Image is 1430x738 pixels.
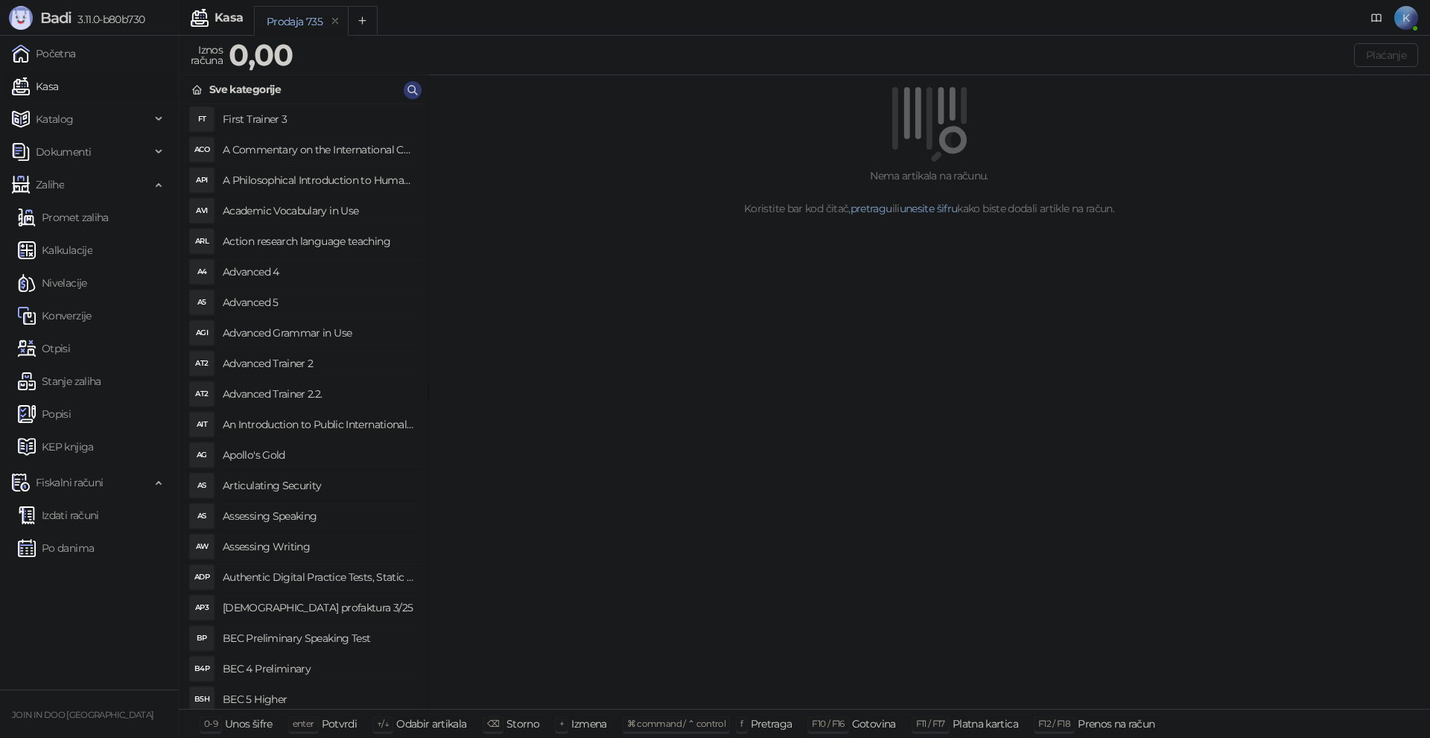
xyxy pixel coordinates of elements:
div: AS [190,474,214,497]
span: + [559,718,564,729]
div: AW [190,535,214,559]
div: AS [190,504,214,528]
div: API [190,168,214,192]
span: ⌘ command / ⌃ control [627,718,726,729]
div: Odabir artikala [396,714,466,734]
div: AT2 [190,351,214,375]
h4: Academic Vocabulary in Use [223,199,416,223]
h4: BEC Preliminary Speaking Test [223,626,416,650]
div: grid [179,104,428,709]
span: f [740,718,743,729]
h4: Authentic Digital Practice Tests, Static online 1ed [223,565,416,589]
span: F12 / F18 [1038,718,1070,729]
strong: 0,00 [229,36,293,73]
h4: BEC 4 Preliminary [223,657,416,681]
div: Kasa [214,12,243,24]
a: Nivelacije [18,268,87,298]
div: Platna kartica [953,714,1018,734]
a: Stanje zaliha [18,366,101,396]
span: enter [293,718,314,729]
div: Unos šifre [225,714,273,734]
div: AG [190,443,214,467]
span: Dokumenti [36,137,91,167]
div: Sve kategorije [209,81,281,98]
div: Izmena [571,714,606,734]
span: F10 / F16 [812,718,844,729]
a: Izdati računi [18,500,99,530]
span: Fiskalni računi [36,468,103,497]
div: Iznos računa [188,40,226,70]
div: Prenos na račun [1078,714,1154,734]
div: ACO [190,138,214,162]
div: A4 [190,260,214,284]
h4: An Introduction to Public International Law [223,413,416,436]
a: Promet zaliha [18,203,109,232]
div: B4P [190,657,214,681]
div: AT2 [190,382,214,406]
a: unesite šifru [900,202,958,215]
a: Kasa [12,71,58,101]
button: remove [325,15,345,28]
button: Plaćanje [1354,43,1418,67]
h4: First Trainer 3 [223,107,416,131]
div: B5H [190,687,214,711]
a: Početna [12,39,76,69]
button: Add tab [348,6,378,36]
h4: Apollo's Gold [223,443,416,467]
div: Nema artikala na računu. Koristite bar kod čitač, ili kako biste dodali artikle na račun. [446,168,1412,217]
h4: [DEMOGRAPHIC_DATA] profaktura 3/25 [223,596,416,620]
a: Dokumentacija [1364,6,1388,30]
span: ↑/↓ [377,718,389,729]
span: Zalihe [36,170,64,200]
div: Potvrdi [322,714,357,734]
div: AVI [190,199,214,223]
h4: A Commentary on the International Convent on Civil and Political Rights [223,138,416,162]
div: Pretraga [751,714,792,734]
h4: Assessing Writing [223,535,416,559]
span: ⌫ [487,718,499,729]
span: 3.11.0-b80b730 [71,13,144,26]
a: Otpisi [18,334,70,363]
h4: Advanced Trainer 2 [223,351,416,375]
h4: A Philosophical Introduction to Human Rights [223,168,416,192]
h4: Advanced Trainer 2.2. [223,382,416,406]
div: ARL [190,229,214,253]
a: Konverzije [18,301,92,331]
div: AP3 [190,596,214,620]
span: Katalog [36,104,74,134]
h4: BEC 5 Higher [223,687,416,711]
div: A5 [190,290,214,314]
a: Po danima [18,533,94,563]
span: K [1394,6,1418,30]
div: Gotovina [852,714,896,734]
div: AGI [190,321,214,345]
div: FT [190,107,214,131]
div: BP [190,626,214,650]
img: Logo [9,6,33,30]
h4: Advanced 4 [223,260,416,284]
div: ADP [190,565,214,589]
a: KEP knjiga [18,432,94,462]
a: Popisi [18,399,71,429]
div: AIT [190,413,214,436]
h4: Advanced 5 [223,290,416,314]
h4: Advanced Grammar in Use [223,321,416,345]
h4: Assessing Speaking [223,504,416,528]
small: JOIN IN DOO [GEOGRAPHIC_DATA] [12,710,153,720]
div: Storno [506,714,539,734]
div: Prodaja 735 [267,13,322,30]
a: pretragu [851,202,892,215]
span: F11 / F17 [916,718,945,729]
span: 0-9 [204,718,217,729]
h4: Action research language teaching [223,229,416,253]
span: Badi [40,9,71,27]
a: Kalkulacije [18,235,92,265]
h4: Articulating Security [223,474,416,497]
